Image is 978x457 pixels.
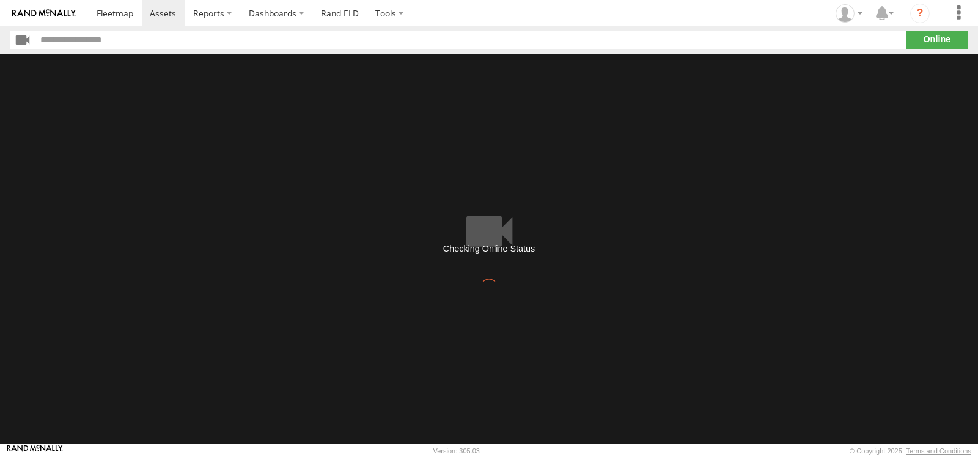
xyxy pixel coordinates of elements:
div: © Copyright 2025 - [850,447,971,455]
a: Terms and Conditions [906,447,971,455]
img: rand-logo.svg [12,9,76,18]
div: Victor Calcano Jr [831,4,867,23]
a: Visit our Website [7,445,63,457]
div: Version: 305.03 [433,447,480,455]
i: ? [910,4,930,23]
